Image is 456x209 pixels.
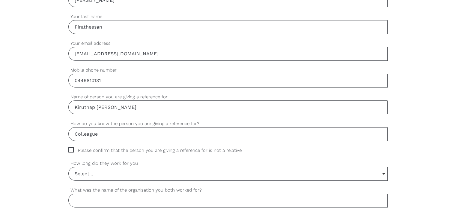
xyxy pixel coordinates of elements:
label: What was the name of the organisation you both worked for? [68,187,388,194]
label: Your email address [68,40,388,47]
span: Please confirm that the person you are giving a reference for is not a relative [68,147,253,154]
label: How do you know the person you are giving a reference for? [68,120,388,127]
label: Name of person you are giving a reference for [68,94,388,100]
label: Mobile phone number [68,67,388,74]
label: Your last name [68,13,388,20]
label: How long did they work for you [68,160,388,167]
